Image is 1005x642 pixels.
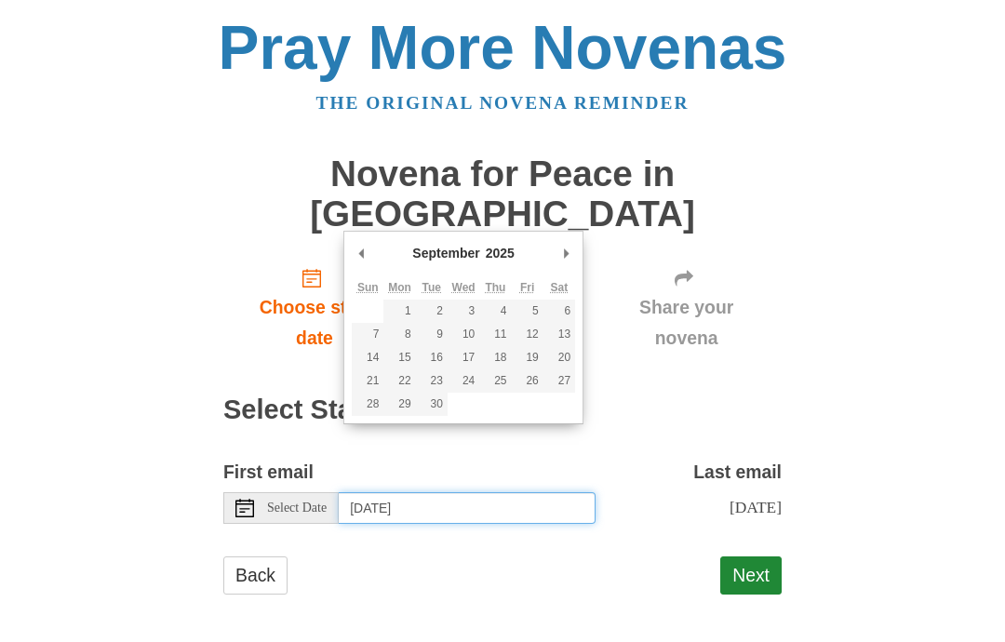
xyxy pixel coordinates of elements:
a: Choose start date [223,252,406,363]
button: 16 [416,346,448,369]
div: 2025 [483,239,517,267]
span: Select Date [267,502,327,515]
button: Next [720,556,782,595]
abbr: Saturday [551,281,569,294]
div: September [409,239,482,267]
span: [DATE] [730,498,782,516]
button: 11 [479,323,511,346]
button: 21 [352,369,383,393]
button: 26 [512,369,543,393]
abbr: Sunday [357,281,379,294]
button: Next Month [556,239,575,267]
abbr: Tuesday [422,281,441,294]
button: 24 [448,369,479,393]
button: 15 [383,346,415,369]
button: 25 [479,369,511,393]
button: 12 [512,323,543,346]
button: 5 [512,300,543,323]
button: 22 [383,369,415,393]
button: 2 [416,300,448,323]
span: Share your novena [610,292,763,354]
button: 1 [383,300,415,323]
button: 13 [543,323,575,346]
button: 3 [448,300,479,323]
abbr: Thursday [485,281,505,294]
button: Previous Month [352,239,370,267]
button: 9 [416,323,448,346]
button: 10 [448,323,479,346]
button: 17 [448,346,479,369]
button: 20 [543,346,575,369]
label: Last email [693,457,782,488]
h1: Novena for Peace in [GEOGRAPHIC_DATA] [223,154,782,234]
abbr: Friday [520,281,534,294]
button: 7 [352,323,383,346]
button: 8 [383,323,415,346]
button: 18 [479,346,511,369]
button: 14 [352,346,383,369]
button: 6 [543,300,575,323]
button: 23 [416,369,448,393]
button: 30 [416,393,448,416]
button: 19 [512,346,543,369]
h2: Select Start Date [223,395,782,425]
a: Pray More Novenas [219,13,787,82]
button: 27 [543,369,575,393]
abbr: Monday [388,281,411,294]
span: Choose start date [242,292,387,354]
abbr: Wednesday [452,281,476,294]
a: Share your novena [591,252,782,363]
button: 4 [479,300,511,323]
input: Use the arrow keys to pick a date [339,492,596,524]
button: 28 [352,393,383,416]
a: The original novena reminder [316,93,690,113]
a: Back [223,556,288,595]
label: First email [223,457,314,488]
button: 29 [383,393,415,416]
